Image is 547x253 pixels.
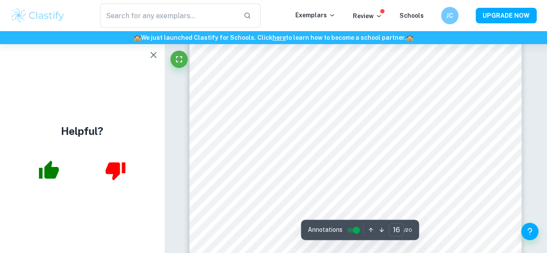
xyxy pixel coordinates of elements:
[61,123,103,139] h4: Helpful?
[476,8,537,23] button: UPGRADE NOW
[441,7,458,24] button: JC
[134,34,141,41] span: 🏫
[353,11,382,21] p: Review
[406,34,413,41] span: 🏫
[400,12,424,19] a: Schools
[2,33,545,42] h6: We just launched Clastify for Schools. Click to learn how to become a school partner.
[521,223,538,240] button: Help and Feedback
[10,7,65,24] img: Clastify logo
[100,3,237,28] input: Search for any exemplars...
[170,51,188,68] button: Fullscreen
[445,11,455,20] h6: JC
[404,226,412,234] span: / 20
[295,10,336,20] p: Exemplars
[308,225,342,234] span: Annotations
[272,34,286,41] a: here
